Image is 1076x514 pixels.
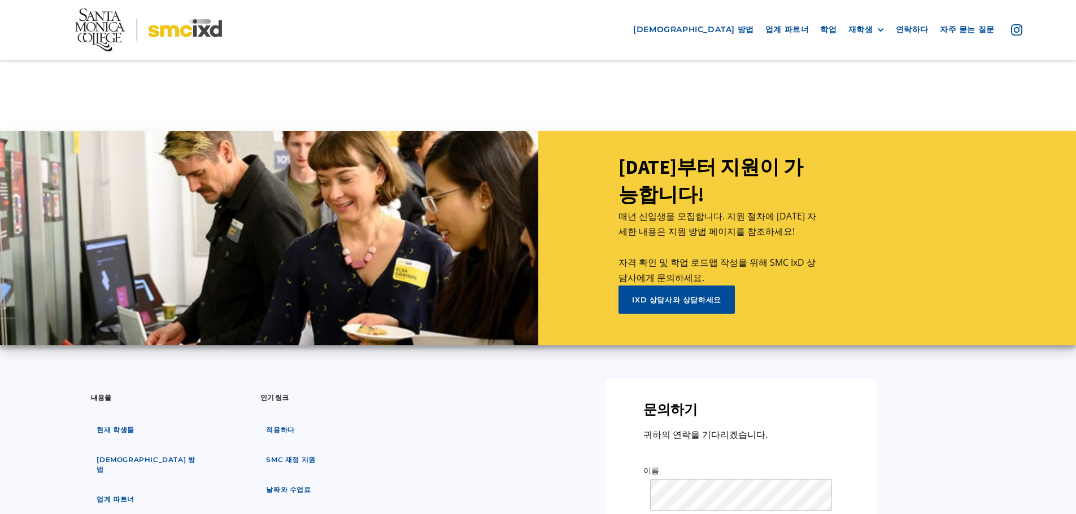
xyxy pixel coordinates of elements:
a: ixd 상담사와 상담하세요 [618,285,734,314]
a: 업계 파트너 [91,489,140,510]
font: 적용하다 [266,425,294,434]
font: 연락하다 [896,24,929,34]
font: ixd 상담사와 상담하세요 [632,295,721,304]
a: 업계 파트너 [760,19,815,40]
a: 날짜와 수업료 [260,480,316,500]
font: 문의하기 [643,401,698,418]
img: 산타모니카 칼리지 - SMC IxD 로고 [75,8,222,51]
img: 아이콘 - 인스타그램 [1011,24,1022,36]
font: 현재 학생들 [97,425,134,434]
font: 인기 링크 [260,393,289,402]
a: SMC 재정 지원 [260,450,321,471]
a: 자주 묻는 질문 [934,19,1000,40]
font: 내용물 [91,393,111,402]
a: [DEMOGRAPHIC_DATA] 방법 [91,450,204,480]
font: 업계 파트너 [765,24,809,34]
a: 적용하다 [260,420,300,441]
font: 귀하의 연락을 기다리겠습니다. [643,428,768,441]
font: [DEMOGRAPHIC_DATA] 방법 [97,455,195,473]
font: 학업 [820,24,837,34]
font: 이름 [643,465,659,476]
a: 연락하다 [890,19,934,40]
font: 재학생 [848,24,873,34]
font: 자격 확인 및 학업 로드맵 작성을 위해 SMC IxD 상담사에게 문의하세요. [618,256,816,284]
a: [DEMOGRAPHIC_DATA] 방법 [628,19,760,40]
a: 학업 [814,19,842,40]
font: 날짜와 수업료 [266,485,311,494]
font: 업계 파트너 [97,495,134,503]
font: 매년 신입생을 모집합니다. 지원 절차에 [DATE] 자세한 내용은 지원 방법 페이지를 참조하세요! [618,210,816,238]
font: [DATE]부터 지원이 가능합니다! [618,155,803,207]
div: 재학생 [848,25,885,34]
font: 자주 묻는 질문 [940,24,995,34]
font: [DEMOGRAPHIC_DATA] 방법 [633,24,754,34]
a: 현재 학생들 [91,420,140,441]
font: SMC 재정 지원 [266,455,315,464]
